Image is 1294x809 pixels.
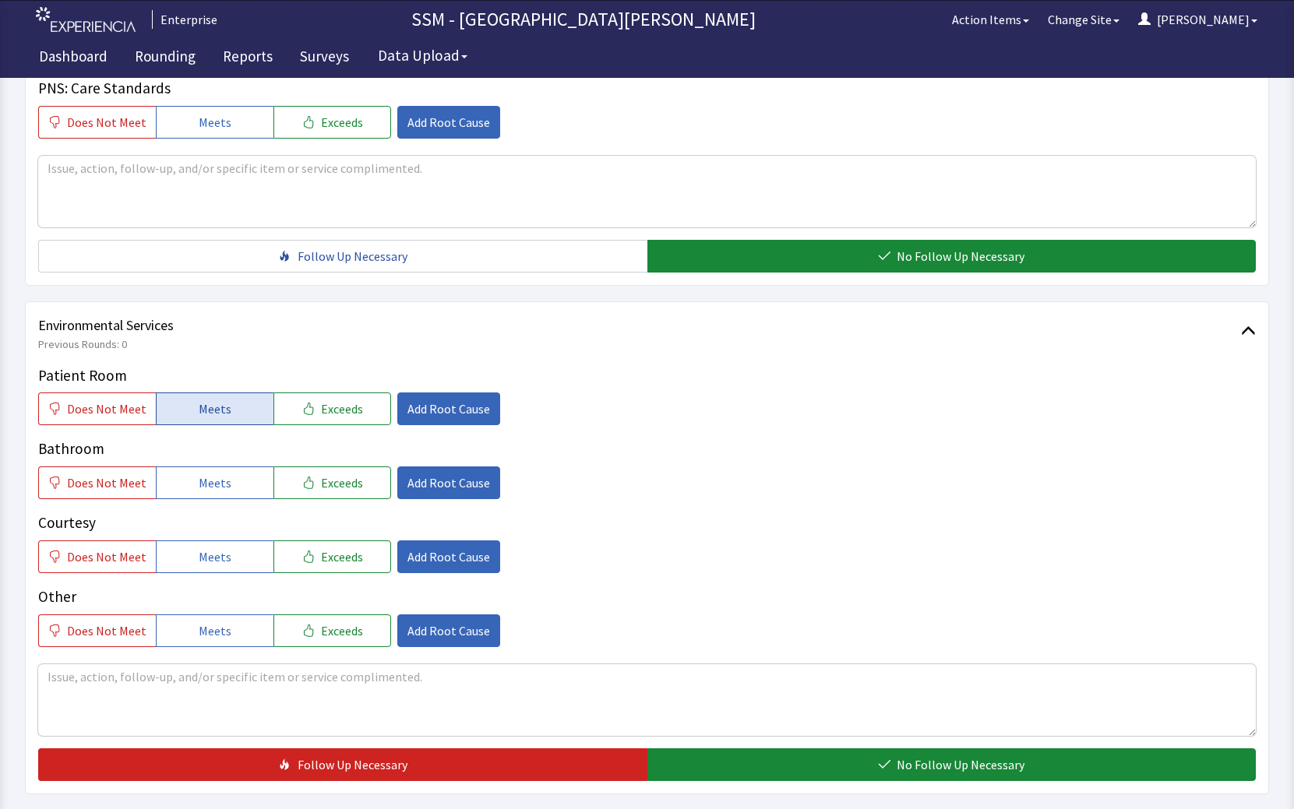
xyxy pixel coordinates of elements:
button: Exceeds [273,540,391,573]
p: Courtesy [38,512,1256,534]
span: Add Root Cause [407,621,490,640]
span: Exceeds [321,113,363,132]
span: Add Root Cause [407,399,490,418]
span: Environmental Services [38,315,1241,336]
span: Add Root Cause [407,113,490,132]
span: Add Root Cause [407,473,490,492]
span: Does Not Meet [67,113,146,132]
button: Exceeds [273,106,391,139]
button: Does Not Meet [38,614,156,647]
button: Does Not Meet [38,540,156,573]
span: Exceeds [321,399,363,418]
img: experiencia_logo.png [36,7,136,33]
span: Follow Up Necessary [298,247,407,266]
span: Previous Rounds: 0 [38,336,1241,352]
span: Meets [199,473,231,492]
p: Bathroom [38,438,1256,460]
button: Add Root Cause [397,106,500,139]
span: Exceeds [321,547,363,566]
a: Dashboard [27,39,119,78]
button: [PERSON_NAME] [1129,4,1267,35]
button: Does Not Meet [38,392,156,425]
button: Add Root Cause [397,392,500,425]
span: Follow Up Necessary [298,755,407,774]
button: Exceeds [273,392,391,425]
span: Does Not Meet [67,473,146,492]
a: Rounding [123,39,207,78]
span: Does Not Meet [67,547,146,566]
button: Data Upload [368,41,477,70]
span: Does Not Meet [67,621,146,640]
p: PNS: Care Standards [38,77,1256,100]
button: Exceeds [273,466,391,499]
span: No Follow Up Necessary [897,755,1024,774]
button: Add Root Cause [397,466,500,499]
button: Meets [156,540,273,573]
span: Does Not Meet [67,399,146,418]
button: Exceeds [273,614,391,647]
button: Does Not Meet [38,106,156,139]
a: Surveys [288,39,361,78]
span: Meets [199,547,231,566]
button: Action Items [943,4,1038,35]
button: No Follow Up Necessary [647,748,1257,781]
button: Follow Up Necessary [38,748,647,781]
span: Exceeds [321,621,363,640]
button: No Follow Up Necessary [647,240,1257,273]
span: Exceeds [321,473,363,492]
button: Change Site [1038,4,1129,35]
button: Meets [156,106,273,139]
p: Patient Room [38,364,1256,387]
a: Reports [211,39,284,78]
button: Meets [156,614,273,647]
button: Add Root Cause [397,540,500,573]
button: Follow Up Necessary [38,240,647,273]
span: Meets [199,113,231,132]
p: SSM - [GEOGRAPHIC_DATA][PERSON_NAME] [224,7,943,32]
div: Enterprise [152,10,217,29]
button: Add Root Cause [397,614,500,647]
p: Other [38,586,1256,608]
span: No Follow Up Necessary [897,247,1024,266]
span: Add Root Cause [407,547,490,566]
button: Meets [156,466,273,499]
button: Meets [156,392,273,425]
span: Meets [199,399,231,418]
span: Meets [199,621,231,640]
button: Does Not Meet [38,466,156,499]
